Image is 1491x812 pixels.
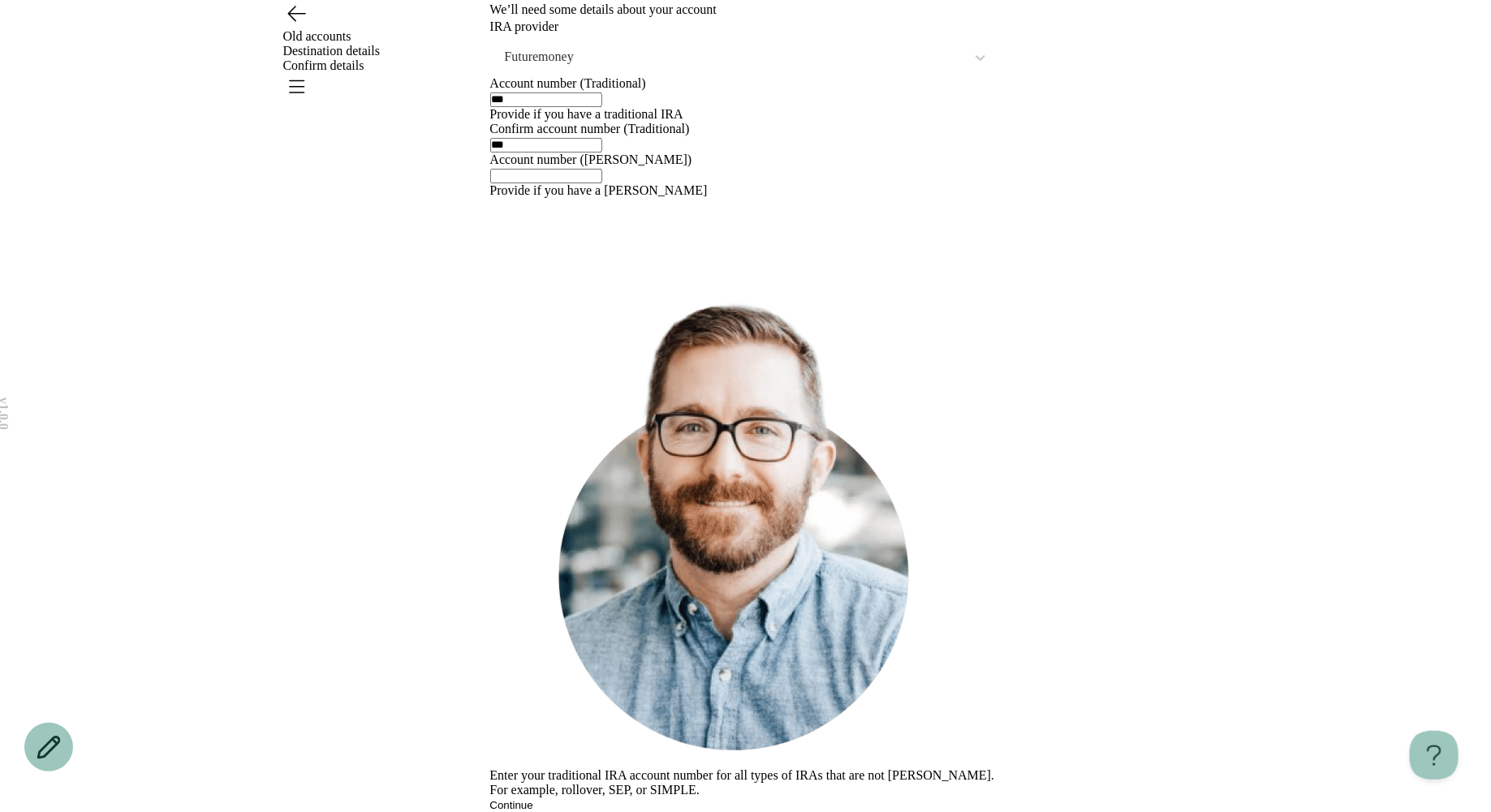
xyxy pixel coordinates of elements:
div: Provide if you have a traditional IRA [490,107,1002,122]
label: Account number ([PERSON_NAME]) [490,153,692,166]
div: Provide if you have a [PERSON_NAME] [490,183,1002,198]
span: Confirm details [283,58,364,72]
span: Destination details [283,44,381,58]
span: Continue [490,799,533,811]
iframe: Help Scout Beacon - Open [1410,731,1459,780]
label: Confirm account number (Traditional) [490,122,690,135]
button: Open menu [283,73,309,99]
div: Enter your traditional IRA account number for all types of IRAs that are not [PERSON_NAME]. For e... [490,768,1002,797]
img: Henry [490,278,977,765]
span: Old accounts [283,29,351,43]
